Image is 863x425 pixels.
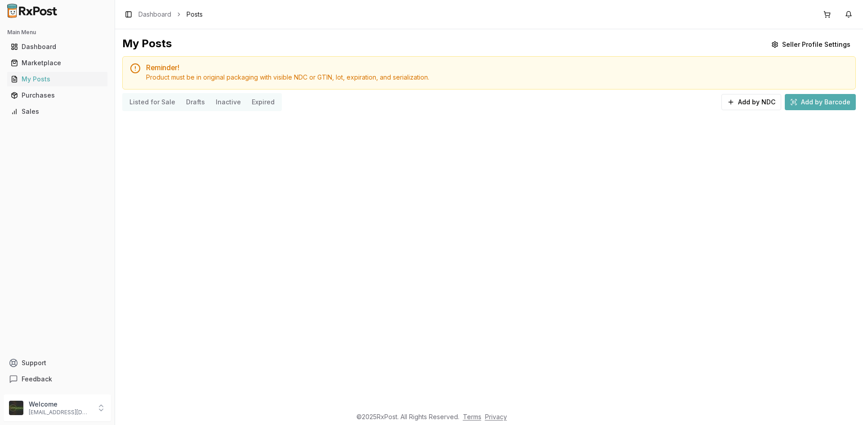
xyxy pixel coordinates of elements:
[138,10,171,19] a: Dashboard
[7,39,107,55] a: Dashboard
[4,4,61,18] img: RxPost Logo
[485,413,507,421] a: Privacy
[29,400,91,409] p: Welcome
[9,401,23,415] img: User avatar
[4,371,111,387] button: Feedback
[124,95,181,109] button: Listed for Sale
[4,56,111,70] button: Marketplace
[11,42,104,51] div: Dashboard
[4,40,111,54] button: Dashboard
[7,29,107,36] h2: Main Menu
[146,73,848,82] div: Product must be in original packaging with visible NDC or GTIN, lot, expiration, and serialization.
[29,409,91,416] p: [EMAIL_ADDRESS][DOMAIN_NAME]
[11,75,104,84] div: My Posts
[463,413,481,421] a: Terms
[181,95,210,109] button: Drafts
[7,55,107,71] a: Marketplace
[146,64,848,71] h5: Reminder!
[11,58,104,67] div: Marketplace
[11,91,104,100] div: Purchases
[4,355,111,371] button: Support
[721,94,781,110] button: Add by NDC
[785,94,856,110] button: Add by Barcode
[246,95,280,109] button: Expired
[210,95,246,109] button: Inactive
[4,104,111,119] button: Sales
[138,10,203,19] nav: breadcrumb
[766,36,856,53] button: Seller Profile Settings
[122,36,172,53] div: My Posts
[4,88,111,103] button: Purchases
[7,87,107,103] a: Purchases
[187,10,203,19] span: Posts
[7,103,107,120] a: Sales
[11,107,104,116] div: Sales
[7,71,107,87] a: My Posts
[22,375,52,384] span: Feedback
[4,72,111,86] button: My Posts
